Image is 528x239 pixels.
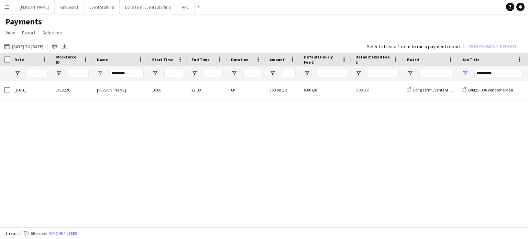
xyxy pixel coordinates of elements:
[84,0,120,14] button: Event Staffing
[468,87,513,93] span: LVM25-08A Vendome Mall
[351,80,403,99] div: 0.00 QR
[355,70,362,76] button: Open Filter Menu
[68,69,89,77] input: Workforce ID Filter Input
[56,70,62,76] button: Open Filter Menu
[14,70,21,76] button: Open Filter Menu
[419,69,454,77] input: Board Filter Input
[97,70,103,76] button: Open Filter Menu
[51,42,59,51] app-action-btn: Print
[304,70,310,76] button: Open Filter Menu
[55,0,84,14] button: Gj's Board
[176,0,195,14] button: AFC
[47,230,78,237] button: Remove filters
[191,70,198,76] button: Open Filter Menu
[204,69,223,77] input: End Time Filter Input
[191,57,210,62] span: End Time
[120,0,176,14] button: Long Term Events Staffing
[300,80,351,99] div: 0.00 QR
[367,43,461,50] div: Select at least 1 item to run a payment report
[109,69,144,77] input: Name Filter Input
[164,69,183,77] input: Start Time Filter Input
[316,69,347,77] input: Default Hourly Fee 2 Filter Input
[462,87,513,93] a: LVM25-08A Vendome Mall
[52,80,93,99] div: LF12220
[355,54,390,65] span: Default Fixed Fee 2
[152,70,158,76] button: Open Filter Menu
[5,30,15,36] span: View
[269,70,276,76] button: Open Filter Menu
[22,30,35,36] span: Export
[227,80,265,99] div: 6h
[148,80,187,99] div: 16:00
[60,42,69,51] app-action-btn: Export XLSX
[413,87,459,93] span: Long Term Events Staffing
[42,30,62,36] span: Selection
[304,54,339,65] span: Default Hourly Fee 2
[474,69,522,77] input: Job Title Filter Input
[97,87,126,93] span: [PERSON_NAME]
[97,57,108,62] span: Name
[27,69,47,77] input: Date Filter Input
[231,57,249,62] span: Duration
[27,231,47,236] span: 2 filters set
[10,80,52,99] div: [DATE]
[407,70,413,76] button: Open Filter Menu
[40,28,65,37] a: Selection
[3,28,18,37] a: View
[407,87,459,93] a: Long Term Events Staffing
[231,70,237,76] button: Open Filter Menu
[407,57,419,62] span: Board
[3,42,45,51] button: [DATE] to [DATE]
[56,54,80,65] span: Workforce ID
[269,57,285,62] span: Amount
[152,57,173,62] span: Start Time
[462,70,468,76] button: Open Filter Menu
[14,0,55,14] button: [PERSON_NAME]
[187,80,227,99] div: 22:00
[462,57,480,62] span: Job Title
[14,57,24,62] span: Date
[269,87,287,93] span: 360.00 QR
[282,69,296,77] input: Amount Filter Input
[368,69,399,77] input: Default Fixed Fee 2 Filter Input
[19,28,38,37] a: Export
